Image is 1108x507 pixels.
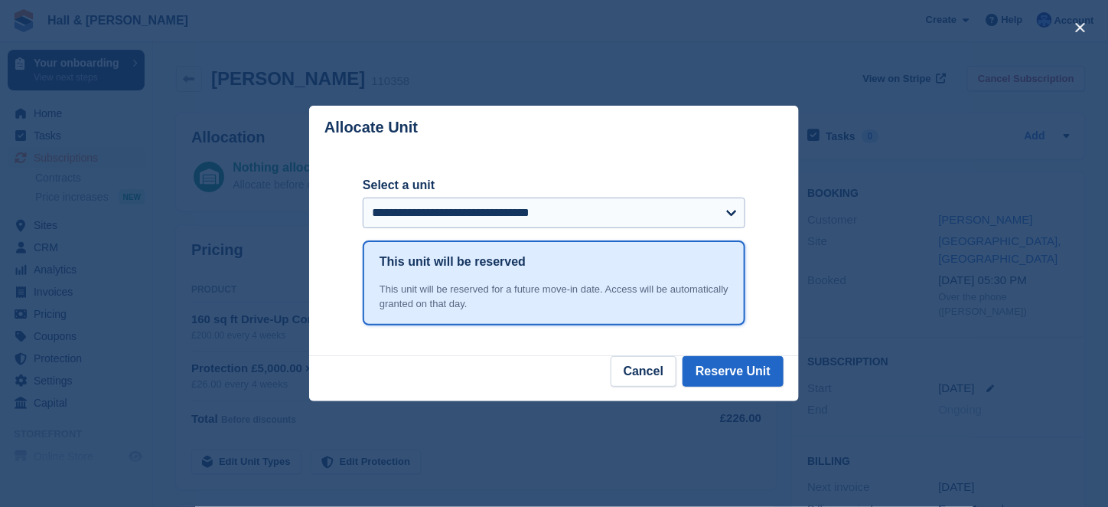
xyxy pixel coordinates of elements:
[683,356,784,387] button: Reserve Unit
[380,282,728,312] div: This unit will be reserved for a future move-in date. Access will be automatically granted on tha...
[363,176,745,195] label: Select a unit
[1068,15,1093,40] button: close
[611,356,676,387] button: Cancel
[324,119,418,136] p: Allocate Unit
[380,253,526,271] h1: This unit will be reserved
